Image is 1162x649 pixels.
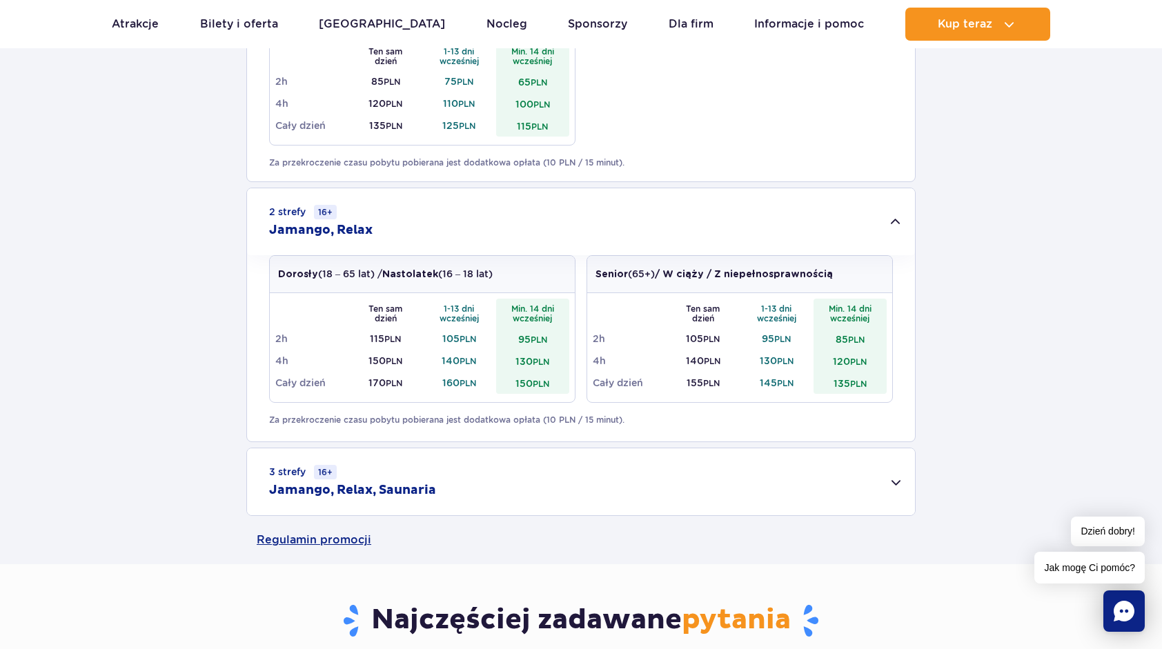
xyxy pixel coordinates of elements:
td: 150 [496,372,570,394]
td: 100 [496,92,570,114]
td: Cały dzień [275,372,349,394]
td: 75 [422,70,496,92]
small: PLN [777,378,794,388]
td: 140 [422,350,496,372]
small: PLN [457,77,473,87]
td: 115 [349,328,423,350]
div: Chat [1103,590,1145,632]
small: 16+ [314,465,337,479]
td: 135 [814,372,887,394]
h3: Najczęściej zadawane [257,603,905,639]
span: Dzień dobry! [1071,517,1145,546]
td: 120 [814,350,887,372]
td: Cały dzień [593,372,667,394]
td: 170 [349,372,423,394]
td: 4h [275,350,349,372]
a: Regulamin promocji [257,516,905,564]
td: 135 [349,114,423,137]
strong: Nastolatek [382,270,438,279]
td: 85 [814,328,887,350]
small: PLN [460,356,476,366]
td: 115 [496,114,570,137]
td: 85 [349,70,423,92]
td: 130 [740,350,814,372]
td: 2h [275,328,349,350]
small: PLN [774,334,791,344]
a: Informacje i pomoc [754,8,864,41]
p: Za przekroczenie czasu pobytu pobierana jest dodatkowa opłata (10 PLN / 15 minut). [269,157,893,169]
td: 120 [349,92,423,114]
td: 2h [275,70,349,92]
th: Min. 14 dni wcześniej [496,41,570,70]
td: 4h [275,92,349,114]
td: 145 [740,372,814,394]
h2: Jamango, Relax, Saunaria [269,482,436,499]
small: PLN [777,356,794,366]
td: 155 [667,372,740,394]
th: Ten sam dzień [349,41,423,70]
td: 4h [593,350,667,372]
a: [GEOGRAPHIC_DATA] [319,8,445,41]
td: 150 [349,350,423,372]
p: (18 – 65 lat) / (16 – 18 lat) [278,267,493,281]
p: (65+) [595,267,833,281]
small: PLN [533,379,549,389]
td: 105 [667,328,740,350]
h2: Jamango, Relax [269,222,373,239]
td: 160 [422,372,496,394]
span: Kup teraz [938,18,992,30]
th: Ten sam dzień [667,299,740,328]
span: Jak mogę Ci pomóc? [1034,552,1145,583]
small: PLN [531,335,547,345]
td: 105 [422,328,496,350]
strong: / W ciąży / Z niepełnosprawnością [655,270,833,279]
td: 130 [496,350,570,372]
small: PLN [386,378,402,388]
small: PLN [531,77,547,88]
small: 16+ [314,205,337,219]
strong: Senior [595,270,628,279]
small: PLN [531,121,548,132]
th: Min. 14 dni wcześniej [814,299,887,328]
th: 1-13 dni wcześniej [740,299,814,328]
small: 2 strefy [269,205,337,219]
a: Dla firm [669,8,713,41]
td: 95 [740,328,814,350]
th: Min. 14 dni wcześniej [496,299,570,328]
th: Ten sam dzień [349,299,423,328]
a: Bilety i oferta [200,8,278,41]
small: PLN [384,334,401,344]
th: 1-13 dni wcześniej [422,41,496,70]
small: PLN [848,335,865,345]
td: 125 [422,114,496,137]
td: 2h [593,328,667,350]
a: Sponsorzy [568,8,627,41]
small: PLN [533,357,549,367]
small: PLN [460,334,476,344]
span: pytania [682,603,791,637]
small: PLN [386,99,402,109]
td: 65 [496,70,570,92]
p: Za przekroczenie czasu pobytu pobierana jest dodatkowa opłata (10 PLN / 15 minut). [269,414,893,426]
small: PLN [533,99,550,110]
a: Nocleg [486,8,527,41]
strong: Dorosły [278,270,318,279]
a: Atrakcje [112,8,159,41]
td: 110 [422,92,496,114]
small: PLN [850,357,867,367]
th: 1-13 dni wcześniej [422,299,496,328]
small: PLN [459,121,475,131]
small: PLN [703,334,720,344]
td: 95 [496,328,570,350]
small: PLN [703,378,720,388]
td: Cały dzień [275,114,349,137]
small: PLN [384,77,400,87]
small: 3 strefy [269,465,337,479]
small: PLN [460,378,476,388]
small: PLN [704,356,720,366]
small: PLN [386,121,402,131]
button: Kup teraz [905,8,1050,41]
small: PLN [386,356,402,366]
td: 140 [667,350,740,372]
small: PLN [458,99,475,109]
